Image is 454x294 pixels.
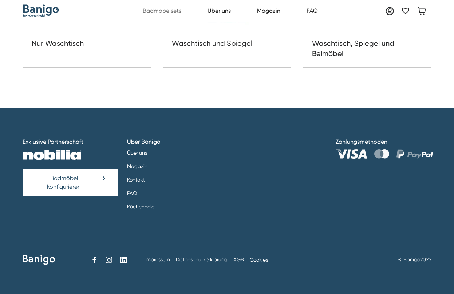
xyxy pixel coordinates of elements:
[127,160,147,173] a: Magazin
[127,173,145,187] a: Kontakt
[176,256,228,263] a: Datenschutzerklärung
[32,38,142,48] h3: Nur Waschtisch
[233,256,244,263] a: AGB
[23,169,118,197] a: Badmöbel konfigurieren
[303,4,322,18] a: FAQ
[139,4,185,18] a: Badmöbelsets
[127,138,161,146] div: Über Banigo
[336,138,387,146] div: Zahlungsmethoden
[23,138,83,146] div: Exklusive Partnerschaft
[204,4,235,18] a: Über uns
[312,38,422,59] h3: Waschtisch, Spiegel und Beimöbel
[250,257,268,263] a: Cookies
[145,256,170,263] a: Impressum
[398,256,431,263] div: © Banigo
[172,38,282,48] h3: Waschtisch und Spiegel
[127,200,155,214] a: Küchenheld
[420,257,431,262] span: 2025
[23,4,59,17] a: home
[127,187,137,200] a: FAQ
[253,4,284,18] a: Magazin
[127,146,147,160] a: Über uns
[33,174,95,191] div: Badmöbel konfigurieren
